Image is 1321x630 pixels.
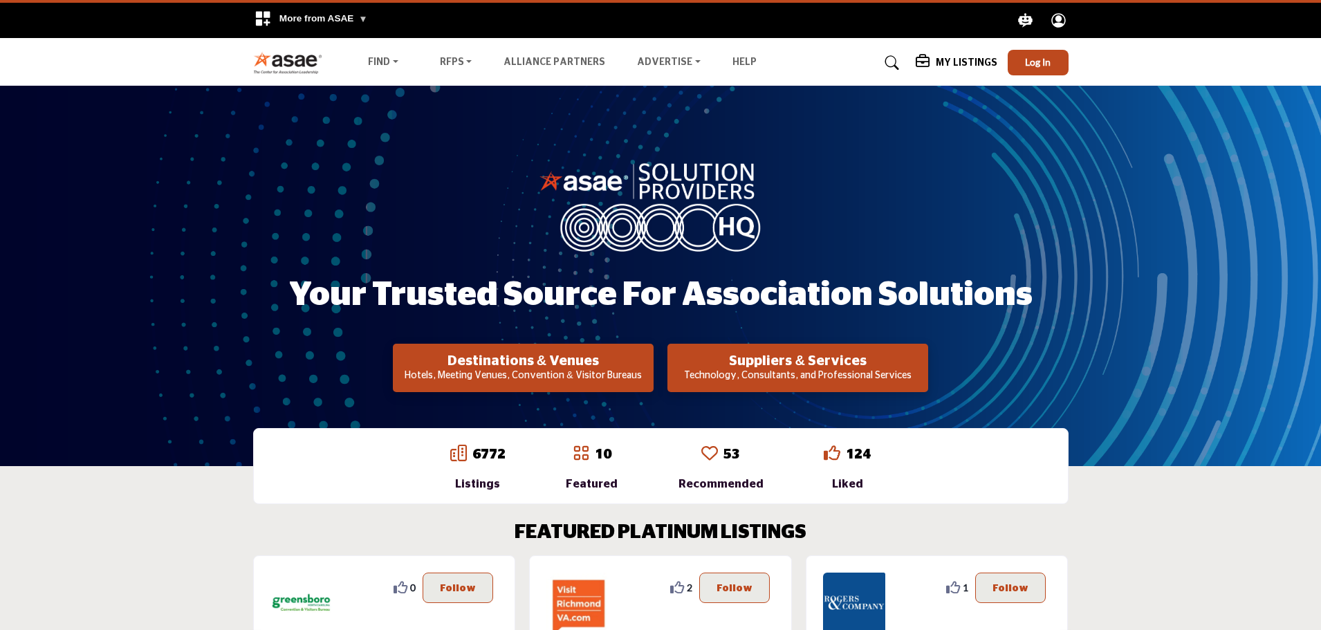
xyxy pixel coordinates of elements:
[566,476,618,492] div: Featured
[672,353,924,369] h2: Suppliers & Services
[539,160,782,251] img: image
[1008,50,1069,75] button: Log In
[963,580,968,595] span: 1
[289,274,1033,317] h1: Your Trusted Source for Association Solutions
[440,580,476,595] p: Follow
[397,369,649,383] p: Hotels, Meeting Venues, Convention & Visitor Bureaus
[672,369,924,383] p: Technology, Consultants, and Professional Services
[358,53,408,73] a: Find
[430,53,482,73] a: RFPs
[1025,56,1051,68] span: Log In
[678,476,764,492] div: Recommended
[472,447,506,461] a: 6772
[253,51,330,74] img: Site Logo
[701,445,718,464] a: Go to Recommended
[504,57,605,67] a: Alliance Partners
[824,445,840,461] i: Go to Liked
[732,57,757,67] a: Help
[916,55,997,71] div: My Listings
[723,447,740,461] a: 53
[393,344,654,392] button: Destinations & Venues Hotels, Meeting Venues, Convention & Visitor Bureaus
[573,445,589,464] a: Go to Featured
[246,3,376,38] div: More from ASAE
[279,13,368,24] span: More from ASAE
[450,476,506,492] div: Listings
[846,447,871,461] a: 124
[824,476,871,492] div: Liked
[595,447,611,461] a: 10
[871,52,908,74] a: Search
[936,57,997,69] h5: My Listings
[699,573,770,603] button: Follow
[410,580,416,595] span: 0
[992,580,1028,595] p: Follow
[975,573,1046,603] button: Follow
[515,521,806,545] h2: FEATURED PLATINUM LISTINGS
[627,53,710,73] a: Advertise
[687,580,692,595] span: 2
[397,353,649,369] h2: Destinations & Venues
[423,573,493,603] button: Follow
[667,344,928,392] button: Suppliers & Services Technology, Consultants, and Professional Services
[717,580,752,595] p: Follow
